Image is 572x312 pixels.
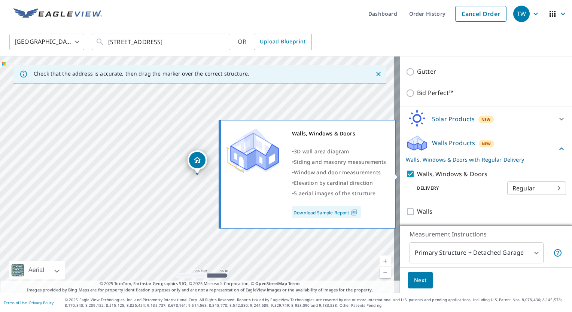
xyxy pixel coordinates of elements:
p: Walls, Windows & Doors [417,169,487,179]
div: • [292,188,386,199]
span: 5 aerial images of the structure [294,190,375,197]
p: | [4,300,54,305]
span: Upload Blueprint [260,37,305,46]
a: Terms of Use [4,300,27,305]
div: Primary Structure + Detached Garage [410,242,544,263]
img: Pdf Icon [349,209,359,216]
img: Premium [226,128,279,173]
div: Aerial [26,261,46,279]
div: • [292,157,386,167]
a: Download Sample Report [292,206,361,218]
a: Terms [288,281,301,286]
div: Walls, Windows & Doors [292,128,386,139]
div: Regular [507,178,566,199]
div: Dropped pin, building 1, Residential property, 9092 Fox Ridge Dr Union Bridge, MD 21791 [188,150,207,174]
p: Measurement Instructions [410,230,562,239]
span: 3D wall area diagram [294,148,349,155]
div: • [292,167,386,178]
p: © 2025 Eagle View Technologies, Inc. and Pictometry International Corp. All Rights Reserved. Repo... [65,297,568,308]
a: Current Level 17, Zoom In [380,256,391,267]
button: Next [408,272,433,289]
p: Check that the address is accurate, then drag the marker over the correct structure. [34,70,249,77]
div: Solar ProductsNew [406,110,566,128]
div: TW [513,6,530,22]
div: • [292,178,386,188]
p: Bid Perfect™ [417,88,453,98]
span: Siding and masonry measurements [294,158,386,165]
a: Cancel Order [455,6,506,22]
p: Walls [417,207,432,216]
span: © 2025 TomTom, Earthstar Geographics SIO, © 2025 Microsoft Corporation, © [100,281,301,287]
div: OR [238,34,312,50]
p: Walls, Windows & Doors with Regular Delivery [406,156,557,163]
span: Window and door measurements [294,169,381,176]
p: Solar Products [432,114,475,123]
span: New [482,141,491,147]
a: Current Level 17, Zoom Out [380,267,391,278]
a: OpenStreetMap [255,281,287,286]
div: Aerial [9,261,65,279]
div: [GEOGRAPHIC_DATA] [9,31,84,52]
input: Search by address or latitude-longitude [108,31,215,52]
button: Close [374,69,383,79]
p: Walls Products [432,138,475,147]
p: Delivery [406,185,507,192]
span: New [481,116,491,122]
p: Gutter [417,67,436,76]
span: Elevation by cardinal direction [294,179,373,186]
div: Walls ProductsNewWalls, Windows & Doors with Regular Delivery [406,134,566,163]
span: Next [414,276,427,285]
span: Your report will include the primary structure and a detached garage if one exists. [553,248,562,257]
div: • [292,146,386,157]
img: EV Logo [13,8,102,19]
a: Upload Blueprint [254,34,311,50]
a: Privacy Policy [29,300,54,305]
